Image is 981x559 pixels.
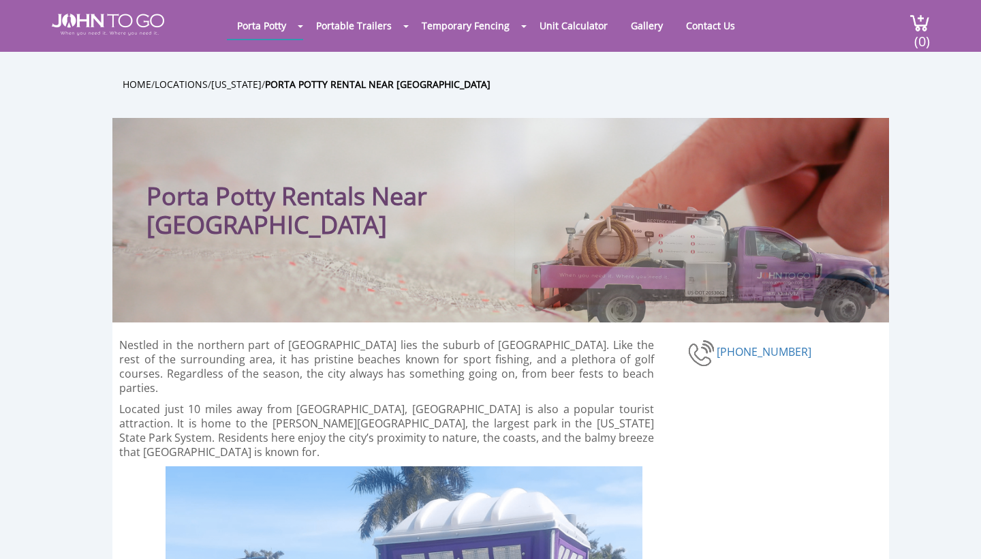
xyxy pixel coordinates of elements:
img: Truck [514,196,882,322]
ul: / / / [123,76,899,92]
a: Porta Potty Rental Near [GEOGRAPHIC_DATA] [265,78,490,91]
span: (0) [914,21,930,50]
img: phone-number [688,338,717,368]
a: [US_STATE] [211,78,262,91]
p: Nestled in the northern part of [GEOGRAPHIC_DATA] lies the suburb of [GEOGRAPHIC_DATA]. Like the ... [119,338,654,395]
a: Unit Calculator [529,12,618,39]
p: Located just 10 miles away from [GEOGRAPHIC_DATA], [GEOGRAPHIC_DATA] is also a popular tourist at... [119,402,654,459]
h1: Porta Potty Rentals Near [GEOGRAPHIC_DATA] [146,145,586,239]
a: Portable Trailers [306,12,402,39]
img: JOHN to go [52,14,164,35]
button: Live Chat [926,504,981,559]
a: Temporary Fencing [411,12,520,39]
img: cart a [909,14,930,32]
a: Contact Us [676,12,745,39]
a: Locations [155,78,208,91]
a: Home [123,78,151,91]
a: Gallery [621,12,673,39]
a: [PHONE_NUMBER] [717,344,811,359]
a: Porta Potty [227,12,296,39]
